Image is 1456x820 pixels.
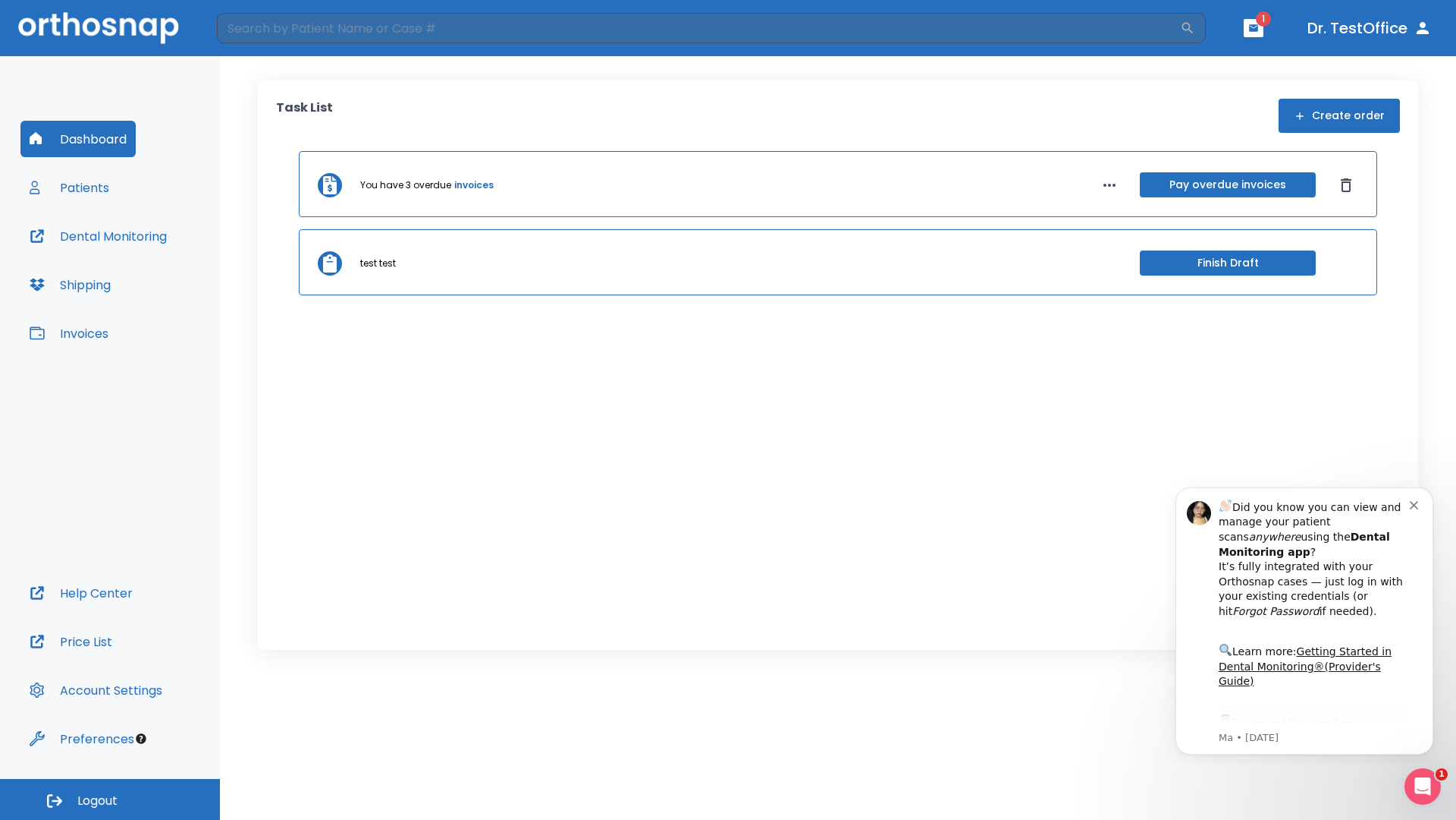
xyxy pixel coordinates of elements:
[20,721,143,757] button: Preferences
[20,218,176,254] button: Dental Monitoring
[1140,172,1316,197] button: Pay overdue invoices
[1334,173,1358,197] button: Dismiss
[66,257,257,271] p: Message from Ma, sent 6w ago
[1301,14,1438,42] button: Dr. TestOffice
[1404,768,1441,805] iframe: Intercom live chat
[20,315,118,352] button: Invoices
[20,266,120,303] button: Shipping
[66,238,257,316] div: Download the app: | ​ Let us know if you need help getting started!
[1153,474,1456,764] iframe: Intercom notifications message
[20,169,118,206] button: Patients
[257,24,269,36] button: Dismiss notification
[1140,251,1316,276] button: Finish Draft
[1436,768,1448,781] span: 1
[20,575,142,611] button: Help Center
[20,672,171,708] button: Account Settings
[276,99,333,133] p: Task List
[134,732,148,746] div: Tooltip anchor
[20,623,121,660] button: Price List
[217,13,1180,43] input: Search by Patient Name or Case #
[1256,11,1271,27] span: 1
[66,242,201,270] a: App Store
[18,12,179,43] img: Orthosnap
[77,793,118,809] span: Logout
[360,178,451,192] p: You have 3 overdue
[454,178,494,192] a: invoices
[1279,99,1400,133] button: Create order
[20,121,136,157] button: Dashboard
[360,257,396,270] p: test test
